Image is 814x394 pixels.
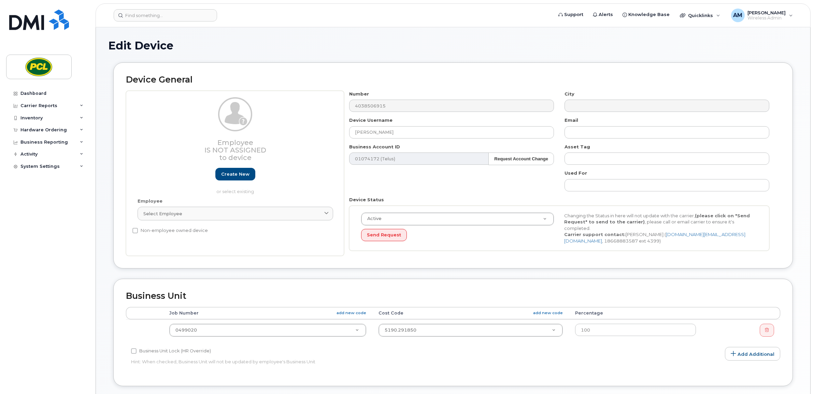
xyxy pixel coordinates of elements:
[494,156,548,161] strong: Request Account Change
[361,213,554,225] a: Active
[132,227,208,235] label: Non-employee owned device
[126,75,780,85] h2: Device General
[565,117,578,123] label: Email
[569,307,702,319] th: Percentage
[363,216,382,222] span: Active
[372,307,569,319] th: Cost Code
[170,324,366,336] a: 0499020
[163,307,373,319] th: Job Number
[204,146,266,154] span: Is not assigned
[131,359,557,365] p: Hint: When checked, Business Unit will not be updated by employee's Business Unit
[361,229,407,242] button: Send Request
[131,347,211,355] label: Business Unit Lock (HR Override)
[175,327,197,333] span: 0499020
[138,188,333,195] p: or select existing
[564,232,626,237] strong: Carrier support contact:
[565,170,587,176] label: Used For
[138,139,333,161] h3: Employee
[349,144,400,150] label: Business Account ID
[219,154,252,162] span: to device
[131,348,137,354] input: Business Unit Lock (HR Override)
[725,347,780,361] a: Add Additional
[126,291,780,301] h2: Business Unit
[108,40,798,52] h1: Edit Device
[564,232,745,244] a: [DOMAIN_NAME][EMAIL_ADDRESS][DOMAIN_NAME]
[565,144,590,150] label: Asset Tag
[138,207,333,220] a: Select employee
[349,196,384,203] label: Device Status
[337,310,366,316] a: add new code
[488,152,554,165] button: Request Account Change
[533,310,563,316] a: add new code
[559,213,762,244] div: Changing the Status in here will not update with the carrier, , please call or email carrier to e...
[565,91,574,97] label: City
[132,228,138,233] input: Non-employee owned device
[138,198,162,204] label: Employee
[349,117,392,123] label: Device Username
[379,324,562,336] a: 5190.291850
[349,91,369,97] label: Number
[143,210,182,217] span: Select employee
[215,168,255,180] a: Create new
[385,327,416,333] span: 5190.291850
